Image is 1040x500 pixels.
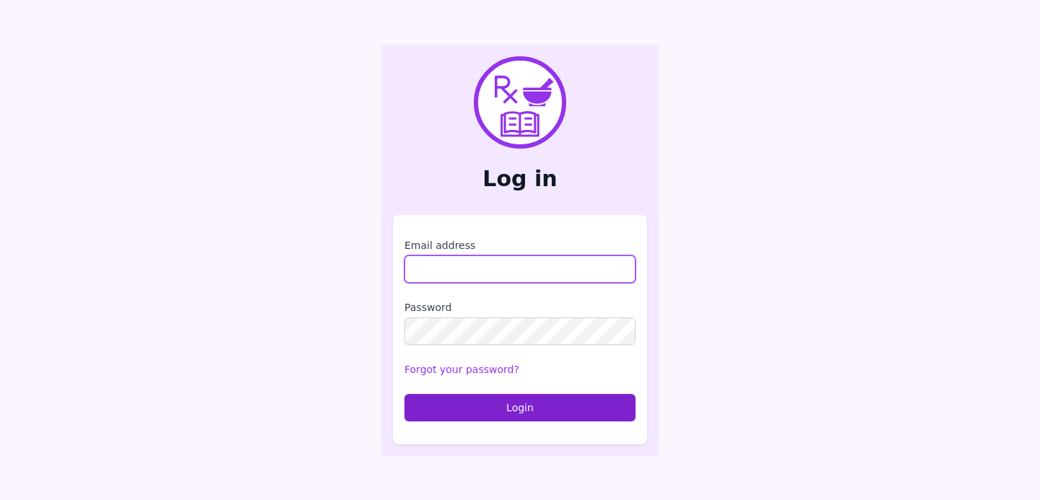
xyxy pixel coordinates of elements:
a: Forgot your password? [404,364,519,375]
h2: Log in [393,166,647,192]
label: Password [404,300,636,315]
button: Login [404,394,636,421]
img: PharmXellence Logo [474,56,566,149]
label: Email address [404,238,636,253]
